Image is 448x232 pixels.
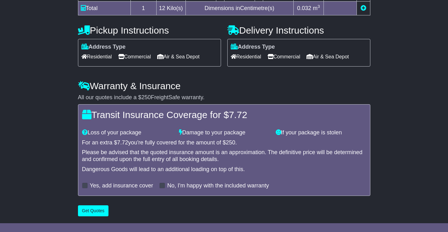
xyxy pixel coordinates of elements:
span: Air & Sea Depot [307,52,349,62]
button: Get Quotes [78,205,109,216]
span: Residential [81,52,112,62]
a: Add new item [361,5,366,11]
span: 12 [159,5,165,11]
div: Please be advised that the quoted insurance amount is an approximation. The definitive price will... [82,149,366,163]
td: Kilo(s) [156,1,185,15]
div: Damage to your package [176,129,273,136]
span: 0.032 [297,5,311,11]
label: No, I'm happy with the included warranty [167,182,269,189]
span: Residential [231,52,261,62]
h4: Warranty & Insurance [78,81,370,91]
td: Total [78,1,130,15]
div: If your package is stolen [273,129,369,136]
span: Commercial [268,52,300,62]
span: 7.72 [229,110,247,120]
div: All our quotes include a $ FreightSafe warranty. [78,94,370,101]
span: m [313,5,320,11]
span: Air & Sea Depot [157,52,200,62]
td: 1 [130,1,156,15]
div: Dangerous Goods will lead to an additional loading on top of this. [82,166,366,173]
td: Dimensions in Centimetre(s) [185,1,293,15]
h4: Delivery Instructions [227,25,370,35]
span: Commercial [118,52,151,62]
div: Loss of your package [79,129,176,136]
sup: 3 [318,4,320,9]
label: Address Type [231,44,275,51]
div: For an extra $ you're fully covered for the amount of $ . [82,139,366,146]
span: 250 [141,94,151,100]
label: Yes, add insurance cover [90,182,153,189]
h4: Pickup Instructions [78,25,221,35]
h4: Transit Insurance Coverage for $ [82,110,366,120]
span: 7.72 [117,139,128,146]
label: Address Type [81,44,126,51]
span: 250 [226,139,235,146]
